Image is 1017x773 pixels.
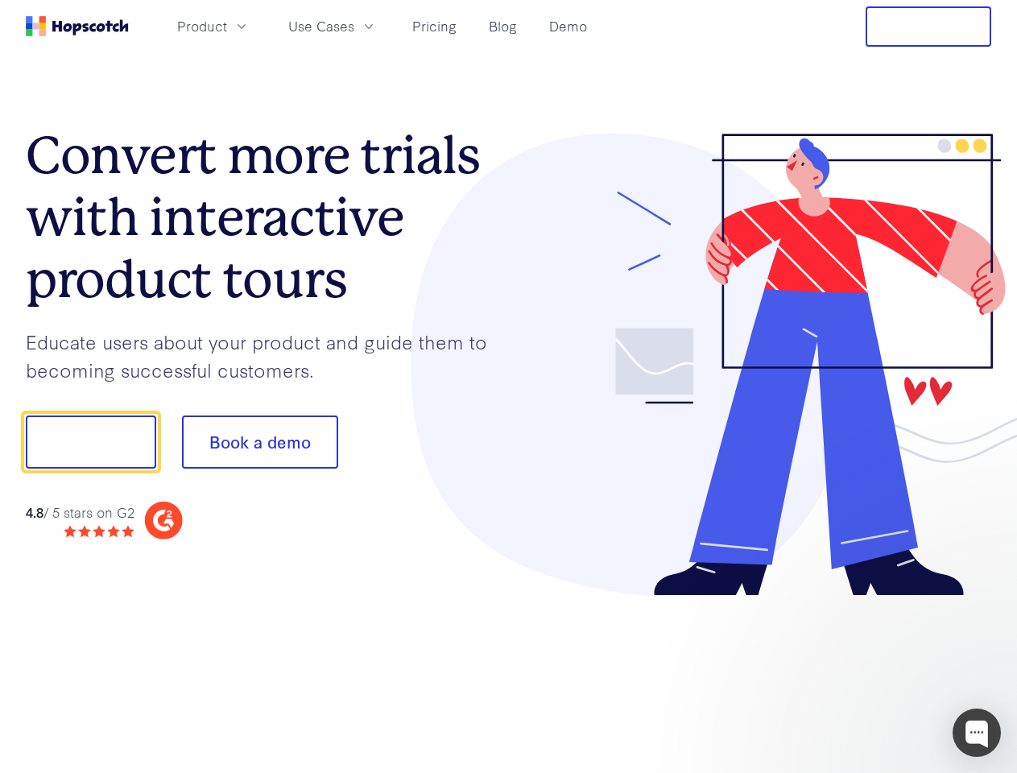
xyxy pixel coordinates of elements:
button: Use Cases [279,13,387,39]
h1: Convert more trials with interactive product tours [26,125,509,310]
p: Educate users about your product and guide them to becoming successful customers. [26,328,509,383]
strong: 4.8 [26,502,43,521]
button: Book a demo [182,415,338,469]
span: Use Cases [288,16,354,36]
div: / 5 stars on G2 [26,502,134,523]
a: Blog [482,13,523,39]
button: Show me! [26,415,156,469]
a: Pricing [406,13,463,39]
span: Product [177,16,227,36]
a: Demo [543,13,593,39]
button: Product [167,13,259,39]
a: Home [26,16,129,36]
button: Free Trial [866,6,991,47]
